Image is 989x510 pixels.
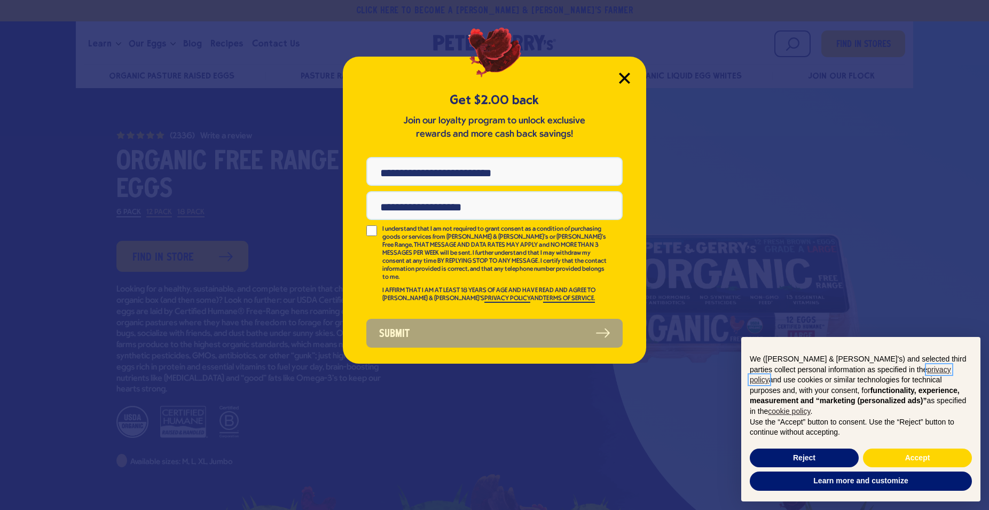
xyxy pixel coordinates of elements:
[382,225,608,281] p: I understand that I am not required to grant consent as a condition of purchasing goods or servic...
[768,407,810,415] a: cookie policy
[750,365,951,385] a: privacy policy
[543,295,594,303] a: TERMS OF SERVICE.
[863,449,972,468] button: Accept
[484,295,530,303] a: PRIVACY POLICY
[750,472,972,491] button: Learn more and customize
[366,225,377,236] input: I understand that I am not required to grant consent as a condition of purchasing goods or servic...
[401,114,588,141] p: Join our loyalty program to unlock exclusive rewards and more cash back savings!
[750,417,972,438] p: Use the “Accept” button to consent. Use the “Reject” button to continue without accepting.
[382,287,608,303] p: I AFFIRM THAT I AM AT LEAST 18 YEARS OF AGE AND HAVE READ AND AGREE TO [PERSON_NAME] & [PERSON_NA...
[366,319,623,348] button: Submit
[619,73,630,84] button: Close Modal
[750,354,972,417] p: We ([PERSON_NAME] & [PERSON_NAME]'s) and selected third parties collect personal information as s...
[366,91,623,109] h5: Get $2.00 back
[750,449,859,468] button: Reject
